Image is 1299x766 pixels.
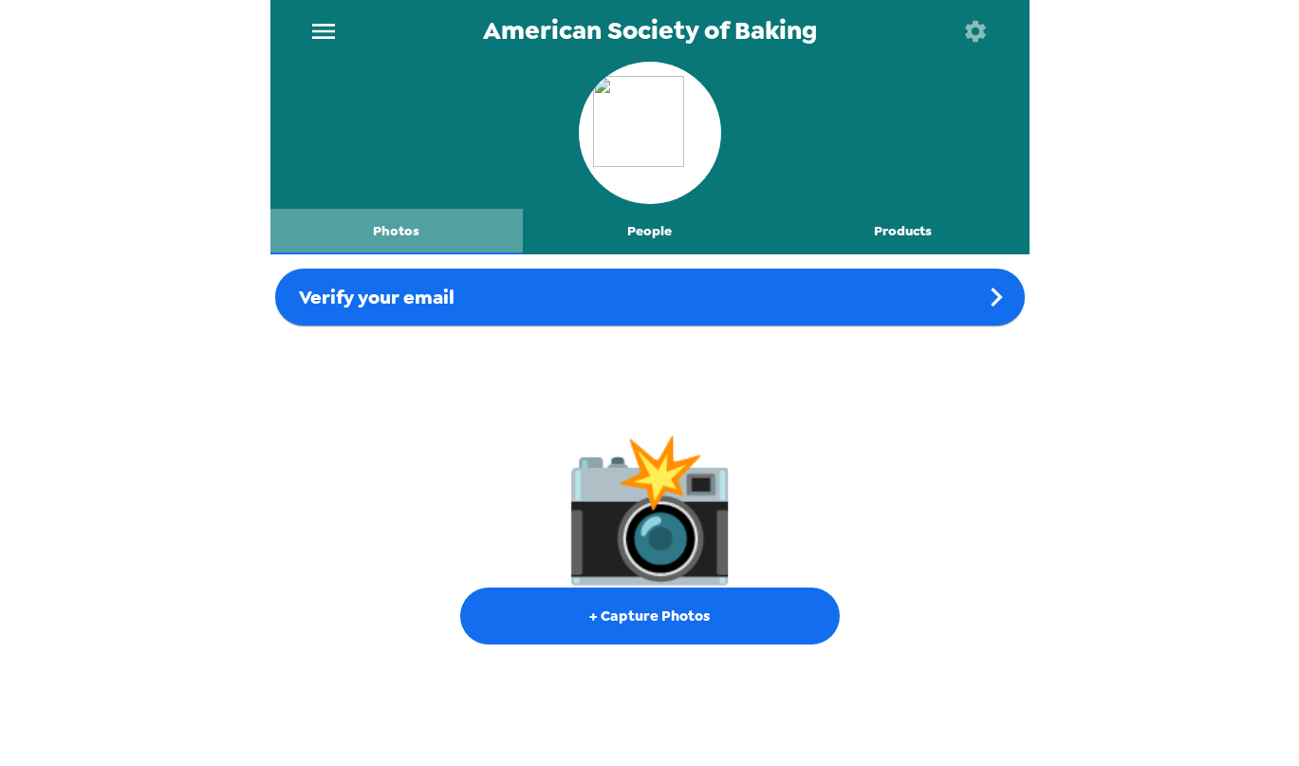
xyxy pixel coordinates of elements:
[776,209,1030,254] button: Products
[523,209,776,254] button: People
[270,209,524,254] button: Photos
[561,436,738,578] span: cameraIcon
[460,588,840,645] button: + Capture Photos
[299,285,455,309] span: Verify your email
[483,18,817,44] span: American Society of Baking
[593,76,707,190] img: org logo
